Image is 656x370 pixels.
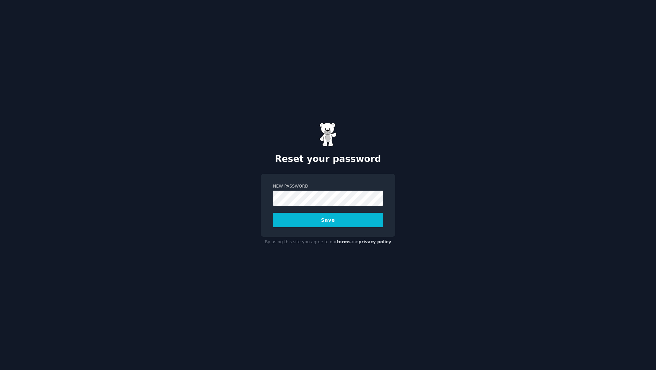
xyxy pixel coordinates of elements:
img: Gummy Bear [319,123,337,147]
div: By using this site you agree to our and [261,237,395,248]
label: New Password [273,183,383,190]
button: Save [273,213,383,227]
h2: Reset your password [261,154,395,165]
a: privacy policy [358,239,391,244]
a: terms [337,239,351,244]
